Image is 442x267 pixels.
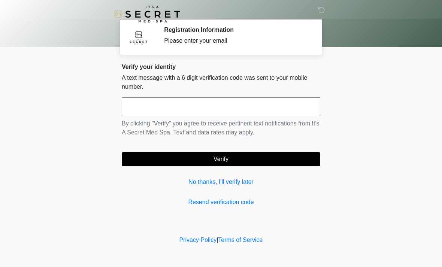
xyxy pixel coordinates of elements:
[218,237,263,243] a: Terms of Service
[122,63,320,70] h2: Verify your identity
[122,73,320,91] p: A text message with a 6 digit verification code was sent to your mobile number.
[127,26,150,49] img: Agent Avatar
[122,152,320,166] button: Verify
[122,178,320,186] a: No thanks, I'll verify later
[217,237,218,243] a: |
[122,198,320,207] a: Resend verification code
[179,237,217,243] a: Privacy Policy
[164,26,309,33] h2: Registration Information
[122,119,320,137] p: By clicking "Verify" you agree to receive pertinent text notifications from It's A Secret Med Spa...
[114,6,180,22] img: It's A Secret Med Spa Logo
[164,36,309,45] div: Please enter your email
